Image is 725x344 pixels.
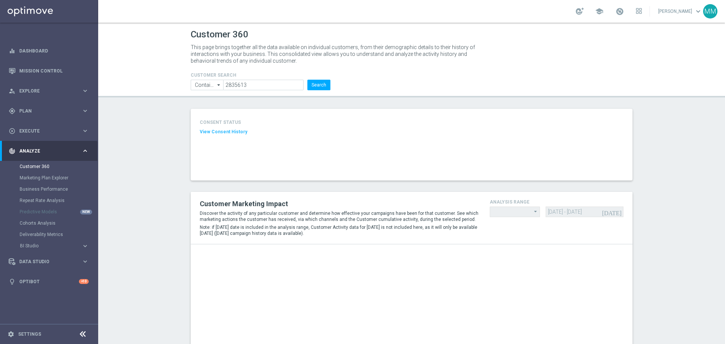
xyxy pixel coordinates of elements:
i: play_circle_outline [9,128,15,134]
a: Settings [18,332,41,336]
div: Predictive Models [20,206,97,218]
h4: CUSTOMER SEARCH [191,73,330,78]
i: arrow_drop_down [215,80,223,90]
i: keyboard_arrow_right [82,107,89,114]
p: This page brings together all the data available on individual customers, from their demographic ... [191,44,481,64]
a: Marketing Plan Explorer [20,175,79,181]
div: +10 [79,279,89,284]
i: gps_fixed [9,108,15,114]
i: lightbulb [9,278,15,285]
div: Mission Control [9,61,89,81]
div: Business Performance [20,184,97,195]
a: Business Performance [20,186,79,192]
i: track_changes [9,148,15,154]
span: school [595,7,603,15]
div: Data Studio [9,258,82,265]
span: Analyze [19,149,82,153]
button: gps_fixed Plan keyboard_arrow_right [8,108,89,114]
div: Explore [9,88,82,94]
button: track_changes Analyze keyboard_arrow_right [8,148,89,154]
input: Contains [191,80,223,90]
div: BI Studio [20,240,97,251]
div: BI Studio [20,244,82,248]
div: Plan [9,108,82,114]
span: Explore [19,89,82,93]
div: Cohorts Analysis [20,218,97,229]
i: keyboard_arrow_right [82,242,89,250]
i: person_search [9,88,15,94]
div: Dashboard [9,41,89,61]
div: Deliverability Metrics [20,229,97,240]
button: play_circle_outline Execute keyboard_arrow_right [8,128,89,134]
a: Optibot [19,271,79,292]
div: Optibot [9,271,89,292]
i: equalizer [9,48,15,54]
button: BI Studio keyboard_arrow_right [20,243,89,249]
button: Mission Control [8,68,89,74]
i: keyboard_arrow_right [82,147,89,154]
div: Marketing Plan Explorer [20,172,97,184]
button: lightbulb Optibot +10 [8,279,89,285]
a: Dashboard [19,41,89,61]
input: Enter CID, Email, name or phone [223,80,304,90]
div: Analyze [9,148,82,154]
div: Repeat Rate Analysis [20,195,97,206]
p: Note: if [DATE] date is included in the analysis range, Customer Activity data for [DATE] is not ... [200,224,478,236]
i: keyboard_arrow_right [82,258,89,265]
span: Plan [19,109,82,113]
span: Execute [19,129,82,133]
span: keyboard_arrow_down [694,7,702,15]
button: View Consent History [200,129,247,135]
i: keyboard_arrow_right [82,87,89,94]
button: Data Studio keyboard_arrow_right [8,259,89,265]
h1: Customer 360 [191,29,632,40]
h4: CONSENT STATUS [200,120,288,125]
button: person_search Explore keyboard_arrow_right [8,88,89,94]
a: Mission Control [19,61,89,81]
i: arrow_drop_down [532,207,540,216]
span: BI Studio [20,244,74,248]
a: Customer 360 [20,164,79,170]
div: MM [703,4,717,19]
a: Cohorts Analysis [20,220,79,226]
div: Customer 360 [20,161,97,172]
div: Execute [9,128,82,134]
a: Deliverability Metrics [20,231,79,238]
span: Data Studio [19,259,82,264]
a: Repeat Rate Analysis [20,197,79,204]
h2: Customer Marketing Impact [200,199,478,208]
button: Search [307,80,330,90]
h4: analysis range [490,199,623,205]
i: settings [8,331,14,338]
a: [PERSON_NAME]keyboard_arrow_down [657,6,703,17]
button: equalizer Dashboard [8,48,89,54]
p: Discover the activity of any particular customer and determine how effective your campaigns have ... [200,210,478,222]
i: keyboard_arrow_right [82,127,89,134]
div: NEW [80,210,92,214]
